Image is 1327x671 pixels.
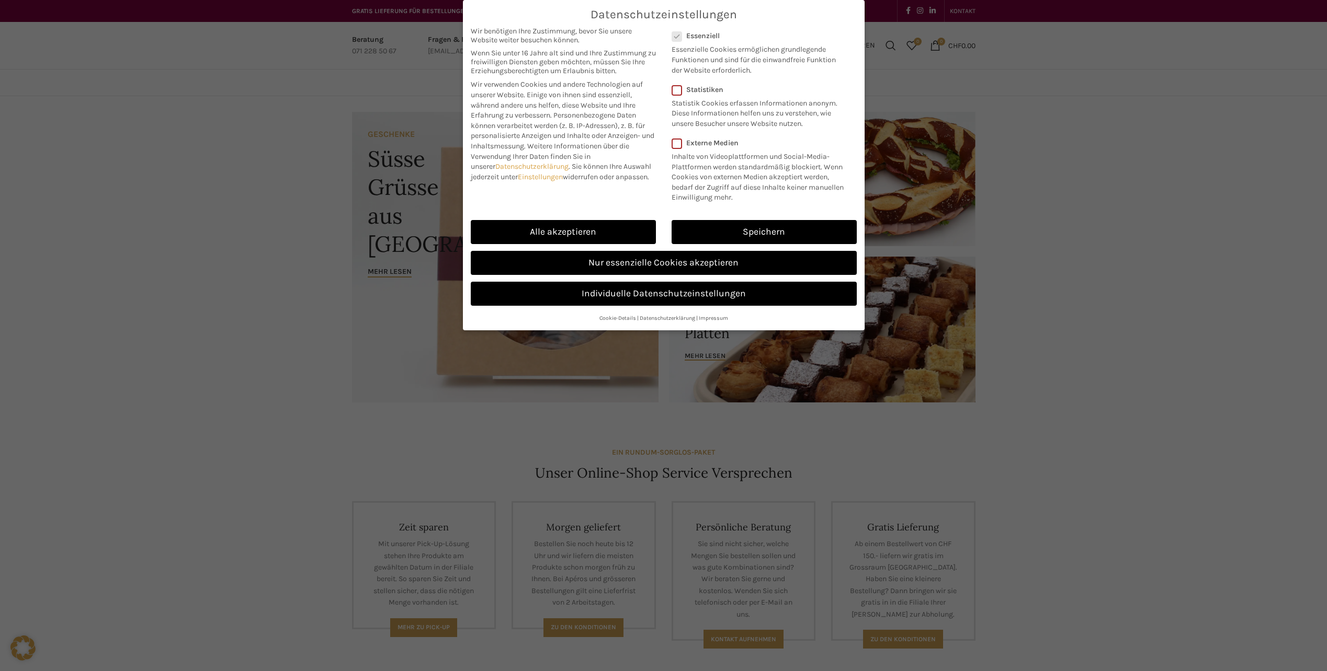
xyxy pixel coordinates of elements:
a: Datenschutzerklärung [640,315,695,321]
label: Externe Medien [672,138,850,147]
a: Datenschutzerklärung [495,162,569,171]
span: Personenbezogene Daten können verarbeitet werden (z. B. IP-Adressen), z. B. für personalisierte A... [471,111,654,151]
p: Statistik Cookies erfassen Informationen anonym. Diese Informationen helfen uns zu verstehen, wie... [672,94,843,129]
span: Wir verwenden Cookies und andere Technologien auf unserer Website. Einige von ihnen sind essenzie... [471,80,643,120]
a: Einstellungen [518,172,563,181]
a: Individuelle Datenschutzeinstellungen [471,282,857,306]
p: Essenzielle Cookies ermöglichen grundlegende Funktionen und sind für die einwandfreie Funktion de... [672,40,843,75]
span: Wenn Sie unter 16 Jahre alt sind und Ihre Zustimmung zu freiwilligen Diensten geben möchten, müss... [471,49,656,75]
a: Speichern [672,220,857,244]
a: Impressum [699,315,728,321]
span: Sie können Ihre Auswahl jederzeit unter widerrufen oder anpassen. [471,162,651,181]
label: Essenziell [672,31,843,40]
span: Weitere Informationen über die Verwendung Ihrer Daten finden Sie in unserer . [471,142,629,171]
a: Nur essenzielle Cookies akzeptieren [471,251,857,275]
p: Inhalte von Videoplattformen und Social-Media-Plattformen werden standardmäßig blockiert. Wenn Co... [672,147,850,203]
a: Alle akzeptieren [471,220,656,244]
span: Datenschutzeinstellungen [591,8,737,21]
a: Cookie-Details [599,315,636,321]
label: Statistiken [672,85,843,94]
span: Wir benötigen Ihre Zustimmung, bevor Sie unsere Website weiter besuchen können. [471,27,656,44]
